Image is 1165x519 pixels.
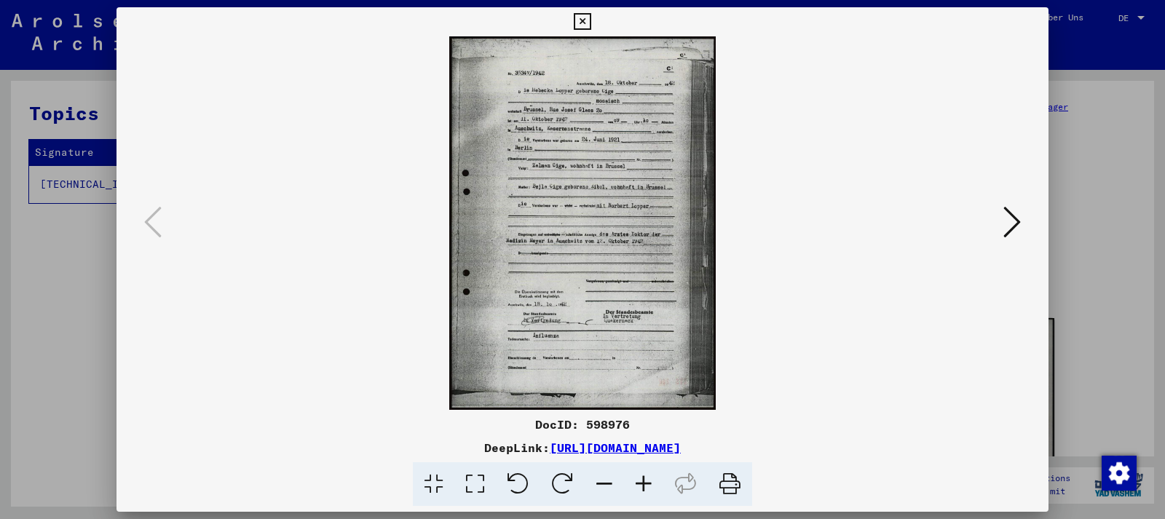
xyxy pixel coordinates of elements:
[1102,456,1137,491] img: Zustimmung ändern
[166,36,999,410] img: 001.jpg
[1101,455,1136,490] div: Zustimmung ändern
[116,416,1048,433] div: DocID: 598976
[550,440,681,455] a: [URL][DOMAIN_NAME]
[116,439,1048,456] div: DeepLink:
